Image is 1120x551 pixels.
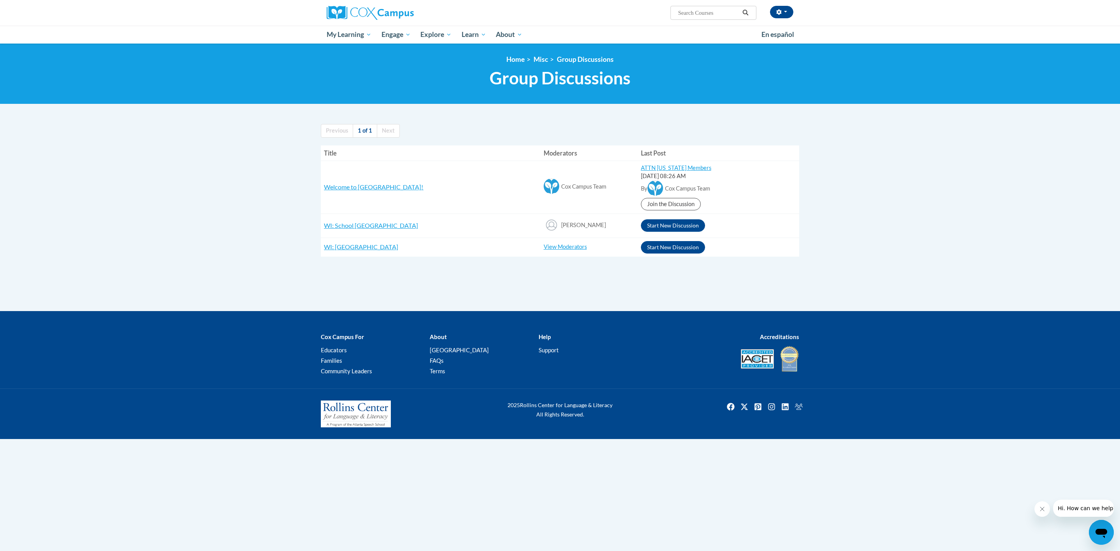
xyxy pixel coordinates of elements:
a: Twitter [738,401,751,413]
img: Cox Campus Team [544,178,559,194]
img: Pinterest icon [752,401,764,413]
img: Facebook group icon [793,401,805,413]
span: Last Post [641,149,666,157]
a: View Moderators [544,243,587,250]
img: Rachelle Elliott [544,217,559,233]
span: Cox Campus Team [665,185,710,192]
div: Main menu [315,26,805,44]
a: Linkedin [779,401,791,413]
div: Rollins Center for Language & Literacy All Rights Reserved. [478,401,642,419]
span: Moderators [544,149,577,157]
a: Support [539,346,559,353]
nav: Page navigation col-md-12 [321,124,799,138]
a: WI: [GEOGRAPHIC_DATA] [324,243,398,250]
a: Engage [376,26,416,44]
a: Next [377,124,400,138]
span: [PERSON_NAME] [561,222,606,228]
a: Welcome to [GEOGRAPHIC_DATA]! [324,183,423,191]
iframe: Close message [1034,501,1050,517]
img: LinkedIn icon [779,401,791,413]
a: Pinterest [752,401,764,413]
a: Families [321,357,342,364]
span: Group Discussions [490,68,630,88]
a: WI: School [GEOGRAPHIC_DATA] [324,222,418,229]
img: Instagram icon [765,401,778,413]
a: My Learning [322,26,376,44]
span: About [496,30,522,39]
span: Engage [381,30,411,39]
b: About [430,333,447,340]
span: Hi. How can we help? [5,5,63,12]
span: 2025 [507,402,520,408]
a: 1 of 1 [353,124,377,138]
button: Start New Discussion [641,219,705,232]
span: En español [761,30,794,38]
b: Cox Campus For [321,333,364,340]
button: Start New Discussion [641,241,705,254]
a: Cox Campus [327,6,474,20]
a: Facebook [724,401,737,413]
img: Rollins Center for Language & Literacy - A Program of the Atlanta Speech School [321,401,391,428]
span: Explore [420,30,451,39]
a: About [491,26,528,44]
span: Cox Campus Team [561,183,606,190]
span: Misc [534,55,548,63]
span: Title [324,149,337,157]
button: Search [740,8,751,17]
button: Account Settings [770,6,793,18]
a: Instagram [765,401,778,413]
a: Learn [457,26,491,44]
a: Group Discussions [557,55,614,63]
a: ATTN [US_STATE] Members [641,164,711,171]
img: Cox Campus Team [647,180,663,196]
a: En español [756,26,799,43]
span: Learn [462,30,486,39]
input: Search Courses [677,8,740,17]
div: [DATE] 08:26 AM [641,172,796,180]
iframe: Message from company [1053,500,1114,517]
a: Home [506,55,525,63]
img: IDA® Accredited [780,345,799,373]
a: Educators [321,346,347,353]
a: Explore [415,26,457,44]
img: Cox Campus [327,6,414,20]
span: By [641,185,647,192]
a: FAQs [430,357,444,364]
a: Community Leaders [321,367,372,374]
a: Previous [321,124,353,138]
img: Facebook icon [724,401,737,413]
img: Accredited IACET® Provider [741,349,774,369]
a: Join the Discussion [641,198,701,210]
iframe: Button to launch messaging window [1089,520,1114,545]
a: Facebook Group [793,401,805,413]
a: [GEOGRAPHIC_DATA] [430,346,489,353]
b: Accreditations [760,333,799,340]
b: Help [539,333,551,340]
img: Twitter icon [738,401,751,413]
span: My Learning [327,30,371,39]
a: Terms [430,367,445,374]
